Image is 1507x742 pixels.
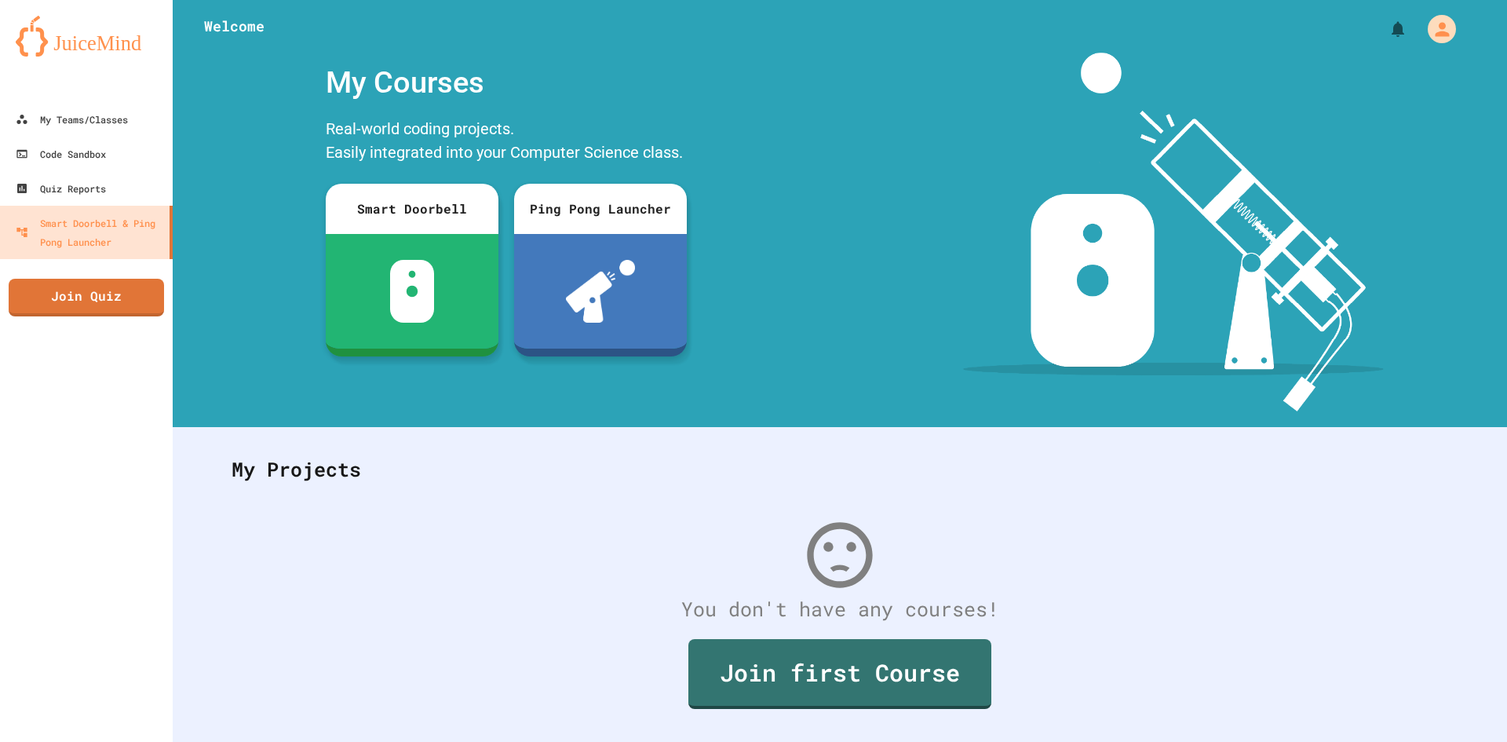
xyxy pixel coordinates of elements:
img: banner-image-my-projects.png [963,53,1384,411]
div: My Courses [318,53,695,113]
div: My Account [1411,11,1460,47]
a: Join Quiz [9,279,164,316]
iframe: chat widget [1441,679,1491,726]
img: ppl-with-ball.png [566,260,636,323]
img: sdb-white.svg [390,260,435,323]
div: Smart Doorbell & Ping Pong Launcher [16,214,163,251]
div: You don't have any courses! [216,594,1464,624]
div: Smart Doorbell [326,184,498,234]
div: My Notifications [1359,16,1411,42]
div: Ping Pong Launcher [514,184,687,234]
div: My Teams/Classes [16,110,128,129]
img: logo-orange.svg [16,16,157,57]
div: Code Sandbox [16,144,106,163]
iframe: chat widget [1377,611,1491,678]
a: Join first Course [688,639,991,709]
div: My Projects [216,439,1464,500]
div: Real-world coding projects. Easily integrated into your Computer Science class. [318,113,695,172]
div: Quiz Reports [16,179,106,198]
